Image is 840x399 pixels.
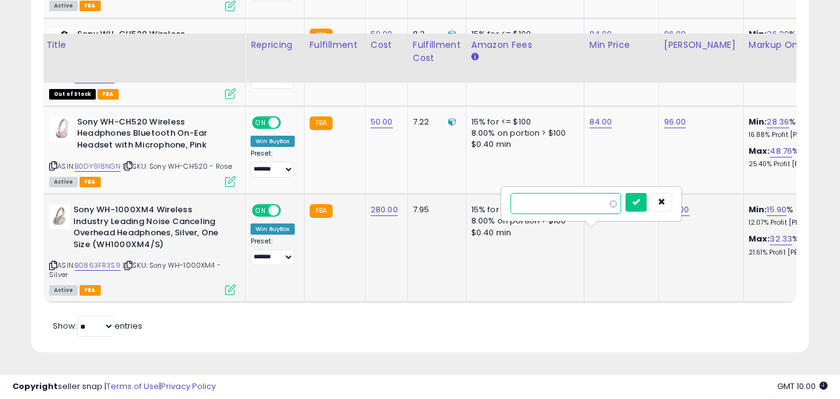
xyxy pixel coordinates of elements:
img: 318RvHnDwHL._SL40_.jpg [49,29,74,54]
img: 31bMX03s6+L._SL40_.jpg [49,204,70,229]
div: 15% for <= $100 [471,29,575,40]
div: ASIN: [49,29,236,98]
div: Title [46,39,240,52]
span: All listings currently available for purchase on Amazon [49,1,78,11]
a: 280.00 [371,204,398,216]
span: FBA [80,177,101,187]
div: 15% for <= $100 [471,116,575,128]
b: Max: [749,233,770,245]
a: 15.90 [767,204,787,216]
b: Sony WH-CH520 Wireless Headphones Bluetooth On-Ear Headset with Microphone, Black [77,29,228,67]
img: 31IfWRIBdFL._SL40_.jpg [49,116,74,141]
div: Preset: [251,237,295,265]
div: ASIN: [49,204,236,294]
div: 8.00% on portion > $100 [471,128,575,139]
span: All listings currently available for purchase on Amazon [49,285,78,296]
div: Repricing [251,39,299,52]
div: 7.22 [413,116,456,128]
b: Max: [749,145,770,157]
a: 84.00 [589,116,612,128]
span: FBA [98,89,119,100]
span: ON [253,205,269,216]
a: Privacy Policy [161,380,216,392]
span: All listings that are currently out of stock and unavailable for purchase on Amazon [49,89,96,100]
a: Terms of Use [106,380,159,392]
div: seller snap | | [12,381,216,393]
div: Amazon Fees [471,39,579,52]
div: Win BuyBox [251,223,295,235]
span: | SKU: Sony WH-1000XM4 - Silver [49,260,221,279]
b: Sony WH-CH520 Wireless Headphones Bluetooth On-Ear Headset with Microphone, Pink [77,116,228,154]
a: 96.00 [664,28,686,40]
span: All listings currently available for purchase on Amazon [49,177,78,187]
div: Cost [371,39,402,52]
a: 28.36 [767,116,789,128]
div: 15% for <= $100 [471,204,575,215]
a: 96.00 [664,116,686,128]
small: FBA [310,204,333,218]
div: $0.40 min [471,139,575,150]
small: Amazon Fees. [471,52,479,63]
div: Win BuyBox [251,136,295,147]
b: Sony WH-1000XM4 Wireless Industry Leading Noise Canceling Overhead Headphones, Silver, One Size (... [73,204,224,253]
b: Min: [749,28,767,40]
span: FBA [80,1,101,11]
div: 8.3 [413,29,456,40]
div: Fulfillment [310,39,360,52]
span: 2025-10-11 10:00 GMT [777,380,828,392]
b: Min: [749,116,767,128]
a: 50.00 [371,28,393,40]
b: Min: [749,204,767,215]
div: Fulfillment Cost [413,39,461,65]
span: FBA [80,285,101,296]
a: B0863FR3S9 [75,260,121,271]
span: Show: entries [53,320,142,332]
span: | SKU: Sony WH-CH520 - Rose [122,161,233,171]
a: 32.33 [770,233,792,245]
small: FBA [310,116,333,130]
div: ASIN: [49,116,236,185]
div: Min Price [589,39,653,52]
span: OFF [279,205,299,216]
span: ON [253,117,269,128]
div: [PERSON_NAME] [664,39,738,52]
a: 50.00 [371,116,393,128]
div: Preset: [251,149,295,177]
a: B0DY918NGN [75,161,121,172]
a: 26.20 [767,28,789,40]
div: 8.00% on portion > $100 [471,215,575,227]
a: 84.00 [589,28,612,40]
small: FBA [310,29,333,42]
div: 7.95 [413,204,456,215]
div: $0.40 min [471,227,575,238]
strong: Copyright [12,380,58,392]
span: OFF [279,117,299,128]
a: 48.76 [770,145,792,157]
